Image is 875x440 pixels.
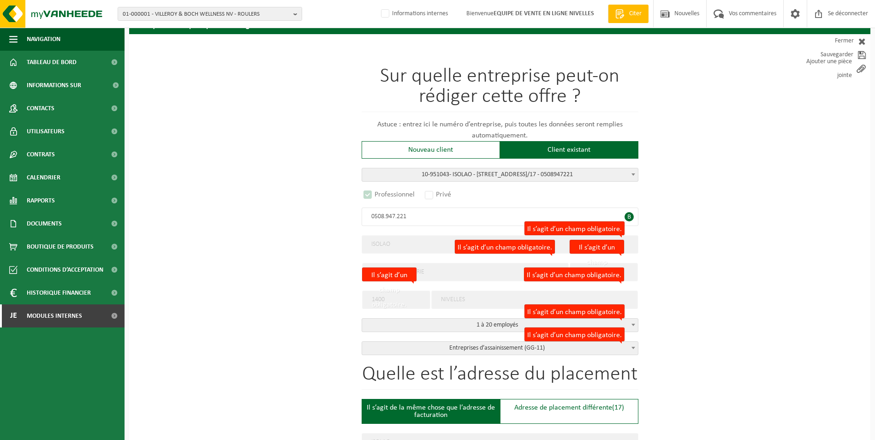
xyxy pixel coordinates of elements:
[524,268,624,281] label: Il s’agit d’un champ obligatoire.
[118,7,302,21] button: 01-000001 - VILLEROY & BOCH WELLNESS NV - ROULERS
[787,48,870,62] a: Sauvegarder
[422,171,449,178] span: 10-951043
[787,62,870,76] a: Ajouter une pièce jointe
[524,221,625,235] label: Il s’agit d’un champ obligatoire.
[362,208,638,226] input: Numéro d’entreprise
[612,404,624,411] span: (17)
[362,291,430,309] input: Code postal
[27,281,91,304] span: Historique financier
[27,189,55,212] span: Rapports
[524,304,625,318] label: Il s’agit d’un champ obligatoire.
[362,141,500,159] div: Nouveau client
[362,119,638,141] p: Astuce : entrez ici le numéro d’entreprise, puis toutes les données seront remplies automatiquement.
[27,166,60,189] span: Calendrier
[362,188,417,201] label: Professionnel
[27,74,107,97] span: Informations sur l’entreprise
[494,10,594,17] strong: EQUIPE DE VENTE EN LIGNE NIVELLES
[570,240,624,254] label: Il s’agit d’un champ obligatoire.
[362,235,638,254] input: Nom
[362,341,638,355] span: Entreprises d’assainissement (GG-11)
[362,268,417,281] label: Il s’agit d’un champ obligatoire.
[27,304,82,327] span: Modules internes
[27,212,62,235] span: Documents
[625,212,634,221] span: B
[27,51,77,74] span: Tableau de bord
[423,188,454,201] label: Privé
[362,399,500,424] div: Il s’agit de la même chose que l’adresse de facturation
[27,28,60,51] span: Navigation
[27,120,65,143] span: Utilisateurs
[362,168,638,182] span: <span class="highlight"><span class="highlight">10-951043</span></span> - ISOLAO - 1400 NIVELLES,...
[627,9,644,18] span: Citer
[500,141,638,159] div: Client existant
[27,97,54,120] span: Contacts
[379,7,448,21] label: Informations internes
[835,34,854,48] font: Fermer
[362,318,638,332] span: 1 à 20 employés
[455,240,555,254] label: Il s’agit d’un champ obligatoire.
[9,304,18,327] span: Je
[362,364,638,390] h1: Quelle est l’adresse du placement
[608,5,649,23] a: Citer
[466,10,594,17] font: Bienvenue
[524,327,625,341] label: Il s’agit d’un champ obligatoire.
[27,235,94,258] span: Boutique de produits
[514,404,612,411] font: Adresse de placement différente
[362,342,638,355] span: Entreprises d’assainissement (GG-11)
[362,168,638,181] span: <span class="highlight"><span class="highlight">10-951043</span></span> - ISOLAO - 1400 NIVELLES,...
[362,263,569,281] input: Rue
[27,143,55,166] span: Contrats
[362,66,638,112] h1: Sur quelle entreprise peut-on rédiger cette offre ?
[362,319,638,332] span: 1 à 20 employés
[787,34,870,48] a: Fermer
[431,291,638,309] input: Ville
[821,48,853,62] font: Sauvegarder
[123,7,290,21] span: 01-000001 - VILLEROY & BOCH WELLNESS NV - ROULERS
[27,258,103,281] span: Conditions d’acceptation
[792,55,852,83] font: Ajouter une pièce jointe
